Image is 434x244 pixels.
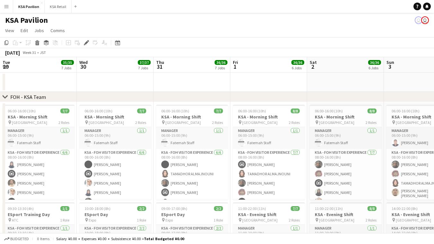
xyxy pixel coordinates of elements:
div: [DATE] [5,49,20,56]
span: 2 Roles [58,120,69,125]
h3: KSA - Evening Shift [310,212,382,217]
h3: KSA - Morning Shift [3,114,75,120]
h3: ESport Training Day [3,212,75,217]
span: 37/37 [138,60,151,65]
div: JST [40,50,46,55]
app-user-avatar: Isra Alsharyofi [415,16,422,24]
span: 7/7 [291,206,300,211]
span: 09:30-13:30 (4h) [8,206,34,211]
span: 7/7 [137,109,146,113]
a: Comms [48,26,67,35]
app-card-role: KSA - FOH Visitor Experience6/608:00-16:00 (8h)[PERSON_NAME][PERSON_NAME][PERSON_NAME][PERSON_NAM... [79,149,151,217]
span: 06:00-16:00 (10h) [161,109,189,113]
span: [GEOGRAPHIC_DATA] [242,120,278,125]
a: View [3,26,17,35]
span: 35/35 [61,60,74,65]
span: 2 Roles [366,218,376,222]
div: 7 Jobs [138,65,150,70]
app-card-role: KSA - FOH Visitor Experience7/708:00-16:00 (8h)[PERSON_NAME]TAMADHOR ALMAJNOUNI[PERSON_NAME][PERS... [233,149,305,227]
span: [GEOGRAPHIC_DATA] [12,120,47,125]
h3: KSA - Morning Shift [233,114,305,120]
span: Week 31 [21,50,37,55]
app-job-card: 06:00-16:00 (10h)8/8KSA - Morning Shift [GEOGRAPHIC_DATA]2 RolesManager1/106:00-15:00 (9h)Fatemah... [233,105,305,200]
span: [GEOGRAPHIC_DATA] [396,218,431,222]
div: 06:00-16:00 (10h)7/7KSA - Morning Shift [GEOGRAPHIC_DATA]2 RolesManager1/106:00-15:00 (9h)Fatemah... [3,105,75,200]
span: Sun [386,59,394,65]
span: 14:00-22:00 (8h) [392,206,418,211]
span: 2 Roles [212,120,223,125]
span: 06:00-16:00 (10h) [238,109,266,113]
div: 7 Jobs [215,65,227,70]
span: 06:00-16:00 (10h) [84,109,112,113]
span: 2 [309,63,317,70]
app-job-card: 06:00-16:00 (10h)7/7KSA - Morning Shift [GEOGRAPHIC_DATA]2 RolesManager1/106:00-15:00 (9h)Fatemah... [156,105,228,200]
div: FOH - KSA Team [10,94,46,100]
span: [GEOGRAPHIC_DATA] [165,120,201,125]
button: KSA Retail [45,0,72,13]
span: 36/36 [368,60,381,65]
span: Comms [50,28,65,33]
h3: ESport Day [156,212,228,217]
span: 29 [2,63,10,70]
span: 2 Roles [135,120,146,125]
span: 1 Role [60,218,69,222]
app-card-role: KSA - FOH Visitor Experience6/608:00-16:00 (8h)[PERSON_NAME]TAMADHOR ALMAJNOUNI[PERSON_NAME][PERS... [156,149,228,217]
app-job-card: 06:00-16:00 (10h)8/8KSA - Morning Shift [GEOGRAPHIC_DATA]2 RolesManager1/106:00-15:00 (9h)Fatemah... [310,105,382,200]
span: 7/7 [214,109,223,113]
app-card-role: Manager1/106:00-15:00 (9h)Fatemah Staff [156,127,228,149]
span: 1/1 [60,206,69,211]
span: 3 [385,63,394,70]
app-card-role: Manager1/106:00-15:00 (9h)Fatemah Staff [3,127,75,149]
span: Expo [89,218,96,222]
span: 1 Role [137,218,146,222]
span: 36/36 [291,60,304,65]
button: Budgeted [3,235,30,242]
span: Jobs [34,28,44,33]
span: Thu [156,59,164,65]
span: [GEOGRAPHIC_DATA] [319,120,354,125]
span: 2 Roles [289,218,300,222]
app-card-role: KSA - FOH Visitor Experience6/608:00-16:00 (8h)[PERSON_NAME][PERSON_NAME][PERSON_NAME][PERSON_NAM... [3,149,75,217]
app-card-role: Manager1/106:00-15:00 (9h)Fatemah Staff [233,127,305,149]
span: 09:00-17:00 (8h) [161,206,187,211]
span: [GEOGRAPHIC_DATA] [89,120,124,125]
h3: KSA - Morning Shift [310,114,382,120]
h3: KSA - Morning Shift [156,114,228,120]
span: 0 items [35,236,51,241]
span: 06:00-16:00 (10h) [8,109,36,113]
span: ATC [12,218,18,222]
span: Edit [21,28,28,33]
span: Fri [233,59,238,65]
div: 6 Jobs [368,65,381,70]
h1: KSA Pavilion [5,15,48,25]
span: 10:00-18:00 (8h) [84,206,111,211]
span: [GEOGRAPHIC_DATA] [319,218,354,222]
span: Expo [165,218,173,222]
span: Sat [310,59,317,65]
app-card-role: KSA - FOH Visitor Experience7/708:00-16:00 (8h)[PERSON_NAME][PERSON_NAME][PERSON_NAME][PERSON_NAM... [310,149,382,227]
span: Total Budgeted ¥0.00 [144,236,184,241]
span: Budgeted [10,237,29,241]
span: 1 Role [214,218,223,222]
span: 30 [78,63,88,70]
span: 8/8 [291,109,300,113]
h3: ESport Day [79,212,151,217]
app-card-role: Manager1/106:00-15:00 (9h)Fatemah Staff [310,127,382,149]
span: 06:00-16:00 (10h) [392,109,420,113]
span: 7/7 [60,109,69,113]
div: 06:00-16:00 (10h)7/7KSA - Morning Shift [GEOGRAPHIC_DATA]2 RolesManager1/106:00-15:00 (9h)Fatemah... [79,105,151,200]
span: 36/36 [215,60,227,65]
div: 6 Jobs [292,65,304,70]
h3: KSA - Morning Shift [79,114,151,120]
span: 31 [155,63,164,70]
div: 7 Jobs [61,65,74,70]
a: Jobs [32,26,47,35]
span: [GEOGRAPHIC_DATA] [242,218,278,222]
span: 06:00-16:00 (10h) [315,109,343,113]
span: 2 Roles [289,120,300,125]
span: 2/2 [214,206,223,211]
span: 8/8 [368,109,376,113]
